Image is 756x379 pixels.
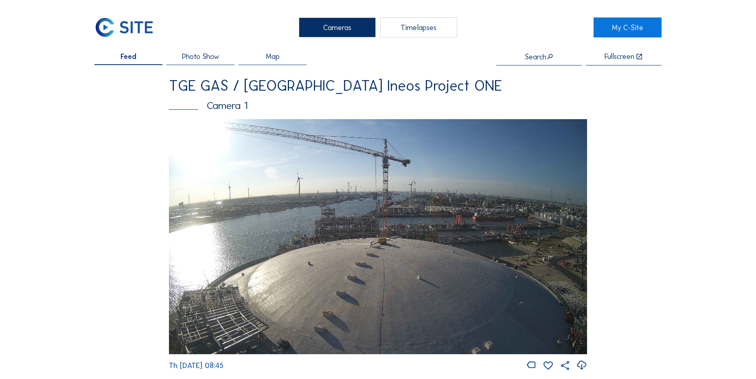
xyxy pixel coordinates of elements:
a: My C-Site [594,17,662,37]
div: TGE GAS / [GEOGRAPHIC_DATA] Ineos Project ONE [169,78,587,93]
img: Image [169,119,587,354]
span: Feed [121,53,136,60]
span: Th [DATE] 08:45 [169,361,224,370]
span: Map [266,53,280,60]
a: C-SITE Logo [94,17,162,37]
div: Cameras [299,17,376,37]
span: Photo Show [182,53,219,60]
div: Timelapses [380,17,457,37]
div: Camera 1 [169,100,587,111]
div: Fullscreen [605,53,634,61]
img: C-SITE Logo [94,17,154,37]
